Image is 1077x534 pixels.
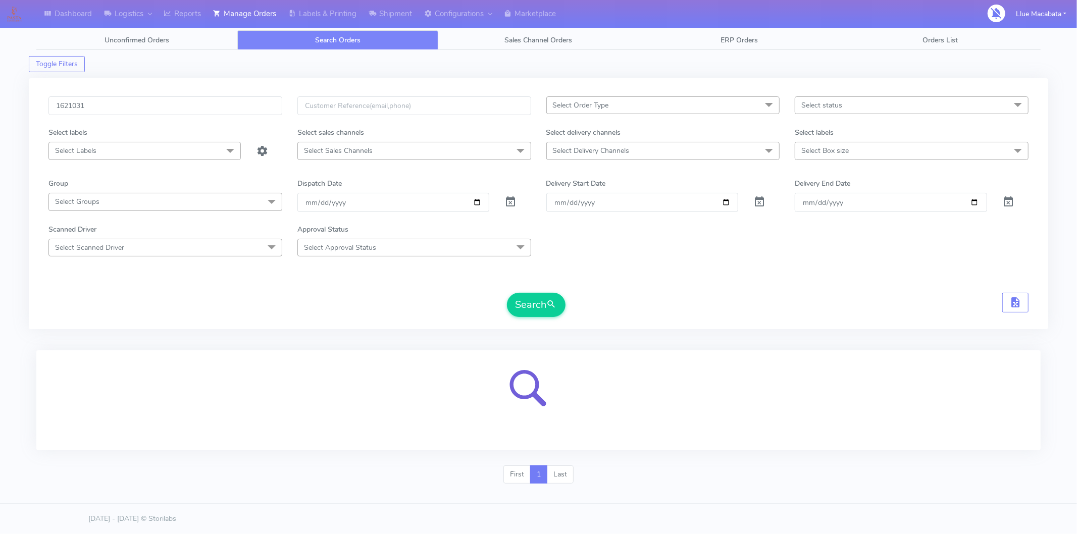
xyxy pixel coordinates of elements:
[922,35,958,45] span: Orders List
[297,127,364,138] label: Select sales channels
[801,100,842,110] span: Select status
[48,224,96,235] label: Scanned Driver
[29,56,85,72] button: Toggle Filters
[55,197,99,206] span: Select Groups
[553,100,609,110] span: Select Order Type
[105,35,169,45] span: Unconfirmed Orders
[304,146,373,155] span: Select Sales Channels
[546,178,606,189] label: Delivery Start Date
[297,224,348,235] label: Approval Status
[315,35,361,45] span: Search Orders
[501,362,577,438] img: search-loader.svg
[48,127,87,138] label: Select labels
[297,96,531,115] input: Customer Reference(email,phone)
[801,146,849,155] span: Select Box size
[304,243,376,252] span: Select Approval Status
[504,35,572,45] span: Sales Channel Orders
[721,35,758,45] span: ERP Orders
[795,127,834,138] label: Select labels
[1008,4,1074,24] button: Llue Macabata
[48,178,68,189] label: Group
[297,178,342,189] label: Dispatch Date
[546,127,621,138] label: Select delivery channels
[795,178,850,189] label: Delivery End Date
[55,146,96,155] span: Select Labels
[48,96,282,115] input: Order Id
[55,243,124,252] span: Select Scanned Driver
[530,465,547,484] a: 1
[36,30,1041,50] ul: Tabs
[507,293,566,317] button: Search
[553,146,630,155] span: Select Delivery Channels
